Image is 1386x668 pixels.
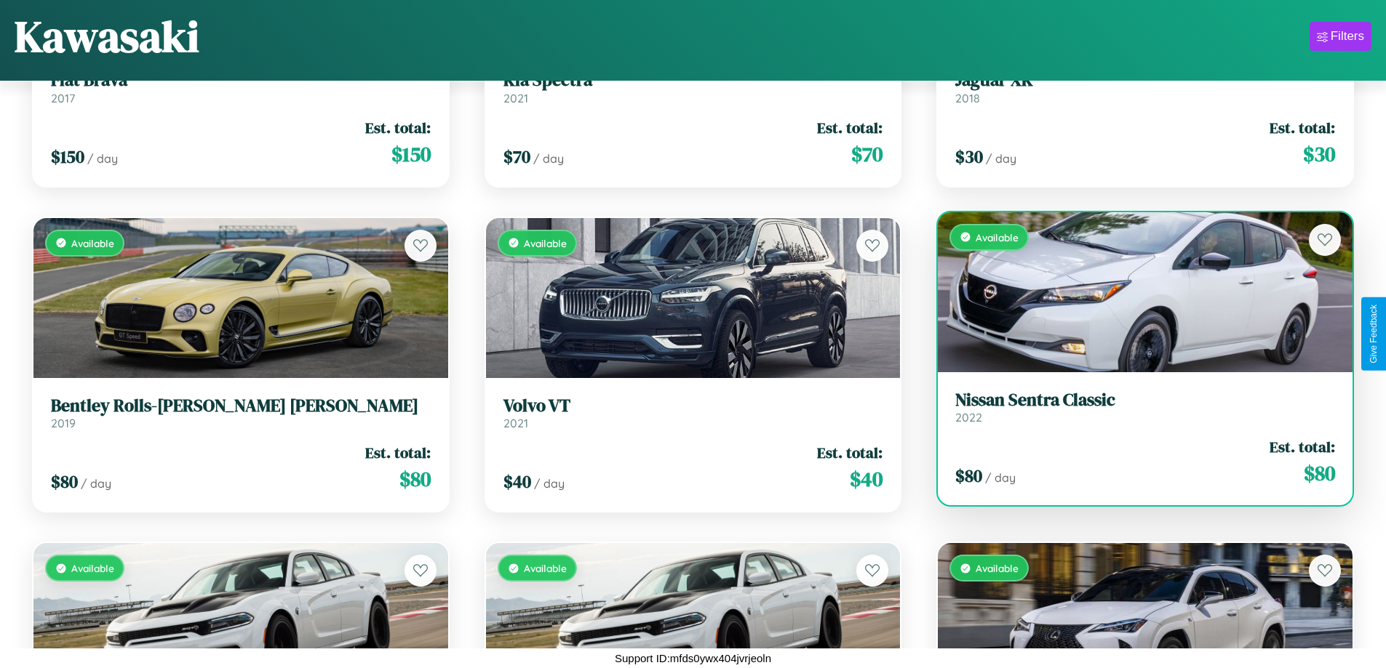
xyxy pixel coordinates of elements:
span: Est. total: [365,117,431,138]
a: Fiat Brava2017 [51,70,431,105]
span: Est. total: [1270,117,1335,138]
span: $ 150 [391,140,431,169]
span: 2017 [51,91,75,105]
span: Available [976,562,1019,574]
span: / day [986,151,1016,166]
span: / day [81,476,111,491]
span: $ 80 [955,464,982,488]
h3: Kia Spectra [503,70,883,91]
span: / day [534,476,565,491]
a: Nissan Sentra Classic2022 [955,390,1335,425]
span: Est. total: [1270,436,1335,457]
span: $ 80 [1304,459,1335,488]
span: / day [985,470,1016,485]
span: $ 70 [851,140,883,169]
span: $ 40 [850,464,883,494]
a: Kia Spectra2021 [503,70,883,105]
span: 2022 [955,410,982,424]
h3: Bentley Rolls-[PERSON_NAME] [PERSON_NAME] [51,395,431,417]
h1: Kawasaki [15,7,199,66]
span: $ 80 [399,464,431,494]
span: $ 30 [1303,140,1335,169]
span: $ 70 [503,145,530,169]
span: $ 30 [955,145,983,169]
div: Filters [1331,29,1364,44]
span: $ 40 [503,470,531,494]
h3: Jaguar XK [955,70,1335,91]
span: 2018 [955,91,980,105]
span: 2019 [51,416,76,430]
span: / day [533,151,564,166]
span: Est. total: [817,117,883,138]
h3: Fiat Brava [51,70,431,91]
div: Give Feedback [1369,305,1379,363]
a: Bentley Rolls-[PERSON_NAME] [PERSON_NAME]2019 [51,395,431,431]
span: $ 80 [51,470,78,494]
span: 2021 [503,91,528,105]
span: Available [524,237,567,249]
a: Jaguar XK2018 [955,70,1335,105]
h3: Nissan Sentra Classic [955,390,1335,411]
span: Available [71,562,114,574]
span: $ 150 [51,145,84,169]
span: / day [87,151,118,166]
h3: Volvo VT [503,395,883,417]
p: Support ID: mfds0ywx404jvrjeoln [615,648,771,668]
span: Available [71,237,114,249]
button: Filters [1310,22,1371,51]
span: Est. total: [365,442,431,463]
span: Available [976,231,1019,244]
span: Est. total: [817,442,883,463]
a: Volvo VT2021 [503,395,883,431]
span: Available [524,562,567,574]
span: 2021 [503,416,528,430]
